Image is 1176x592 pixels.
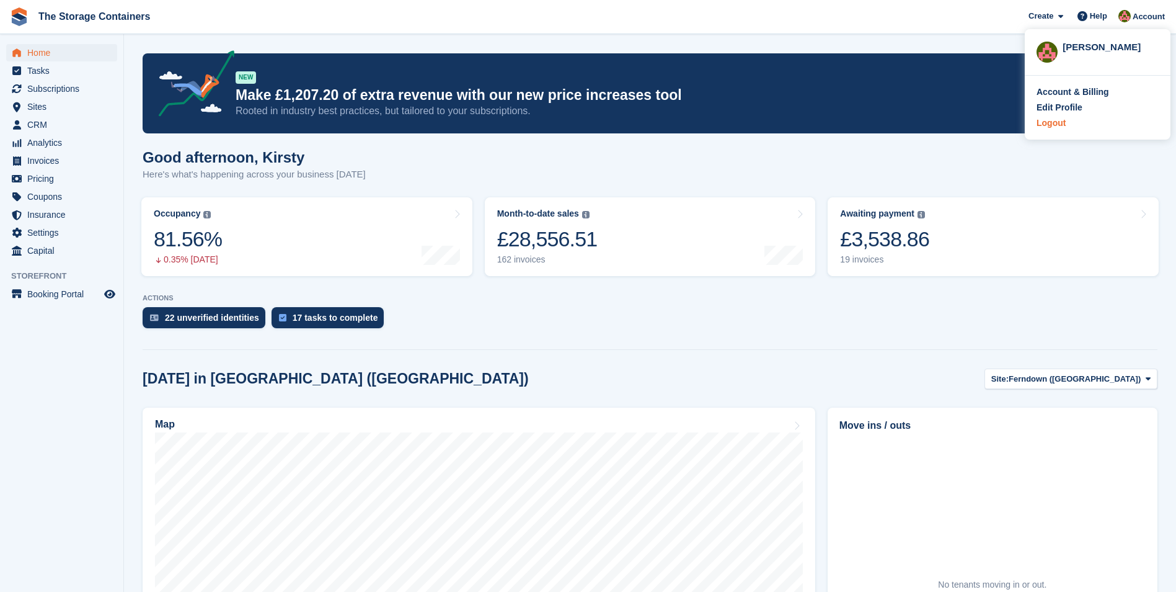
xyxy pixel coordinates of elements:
img: verify_identity-adf6edd0f0f0b5bbfe63781bf79b02c33cf7c696d77639b501bdc392416b5a36.svg [150,314,159,321]
a: menu [6,80,117,97]
a: menu [6,224,117,241]
img: Kirsty Simpson [1037,42,1058,63]
span: Sites [27,98,102,115]
span: Analytics [27,134,102,151]
div: Occupancy [154,209,200,219]
div: 17 tasks to complete [293,313,378,323]
button: Site: Ferndown ([GEOGRAPHIC_DATA]) [984,369,1157,389]
p: Here's what's happening across your business [DATE] [143,168,366,182]
h2: Move ins / outs [839,418,1146,433]
a: menu [6,152,117,169]
span: CRM [27,116,102,133]
span: Subscriptions [27,80,102,97]
a: menu [6,98,117,115]
span: Settings [27,224,102,241]
span: Help [1090,10,1107,22]
div: 19 invoices [840,254,929,265]
span: Site: [991,373,1009,385]
p: ACTIONS [143,294,1157,302]
span: Invoices [27,152,102,169]
a: Occupancy 81.56% 0.35% [DATE] [141,197,472,276]
span: Tasks [27,62,102,79]
p: Make £1,207.20 of extra revenue with our new price increases tool [236,86,1049,104]
img: task-75834270c22a3079a89374b754ae025e5fb1db73e45f91037f5363f120a921f8.svg [279,314,286,321]
a: menu [6,188,117,205]
h2: Map [155,419,175,430]
span: Create [1028,10,1053,22]
span: Home [27,44,102,61]
span: Capital [27,242,102,259]
span: Pricing [27,170,102,187]
img: icon-info-grey-7440780725fd019a000dd9b08b2336e03edf1995a4989e88bcd33f0948082b44.svg [582,211,590,218]
span: Insurance [27,206,102,223]
a: 17 tasks to complete [272,307,391,334]
span: Ferndown ([GEOGRAPHIC_DATA]) [1009,373,1141,385]
a: 22 unverified identities [143,307,272,334]
div: Month-to-date sales [497,209,579,219]
div: Awaiting payment [840,209,914,219]
div: NEW [236,71,256,84]
div: £3,538.86 [840,226,929,252]
a: menu [6,44,117,61]
a: menu [6,116,117,133]
div: No tenants moving in or out. [938,578,1046,591]
a: menu [6,170,117,187]
a: menu [6,134,117,151]
img: icon-info-grey-7440780725fd019a000dd9b08b2336e03edf1995a4989e88bcd33f0948082b44.svg [917,211,925,218]
div: 0.35% [DATE] [154,254,222,265]
h2: [DATE] in [GEOGRAPHIC_DATA] ([GEOGRAPHIC_DATA]) [143,370,529,387]
a: Month-to-date sales £28,556.51 162 invoices [485,197,816,276]
div: 22 unverified identities [165,313,259,323]
div: 81.56% [154,226,222,252]
a: menu [6,285,117,303]
h1: Good afternoon, Kirsty [143,149,366,166]
a: Account & Billing [1037,86,1159,99]
div: £28,556.51 [497,226,598,252]
a: Awaiting payment £3,538.86 19 invoices [828,197,1159,276]
span: Booking Portal [27,285,102,303]
p: Rooted in industry best practices, but tailored to your subscriptions. [236,104,1049,118]
a: The Storage Containers [33,6,155,27]
a: Edit Profile [1037,101,1159,114]
a: menu [6,62,117,79]
img: price-adjustments-announcement-icon-8257ccfd72463d97f412b2fc003d46551f7dbcb40ab6d574587a9cd5c0d94... [148,50,235,121]
div: Account & Billing [1037,86,1109,99]
img: icon-info-grey-7440780725fd019a000dd9b08b2336e03edf1995a4989e88bcd33f0948082b44.svg [203,211,211,218]
span: Storefront [11,270,123,282]
div: Logout [1037,117,1066,130]
span: Coupons [27,188,102,205]
div: [PERSON_NAME] [1063,40,1159,52]
img: Kirsty Simpson [1118,10,1131,22]
div: Edit Profile [1037,101,1082,114]
a: Preview store [102,287,117,302]
a: menu [6,206,117,223]
img: stora-icon-8386f47178a22dfd0bd8f6a31ec36ba5ce8667c1dd55bd0f319d3a0aa187defe.svg [10,7,29,26]
div: 162 invoices [497,254,598,265]
a: menu [6,242,117,259]
span: Account [1133,11,1165,23]
a: Logout [1037,117,1159,130]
